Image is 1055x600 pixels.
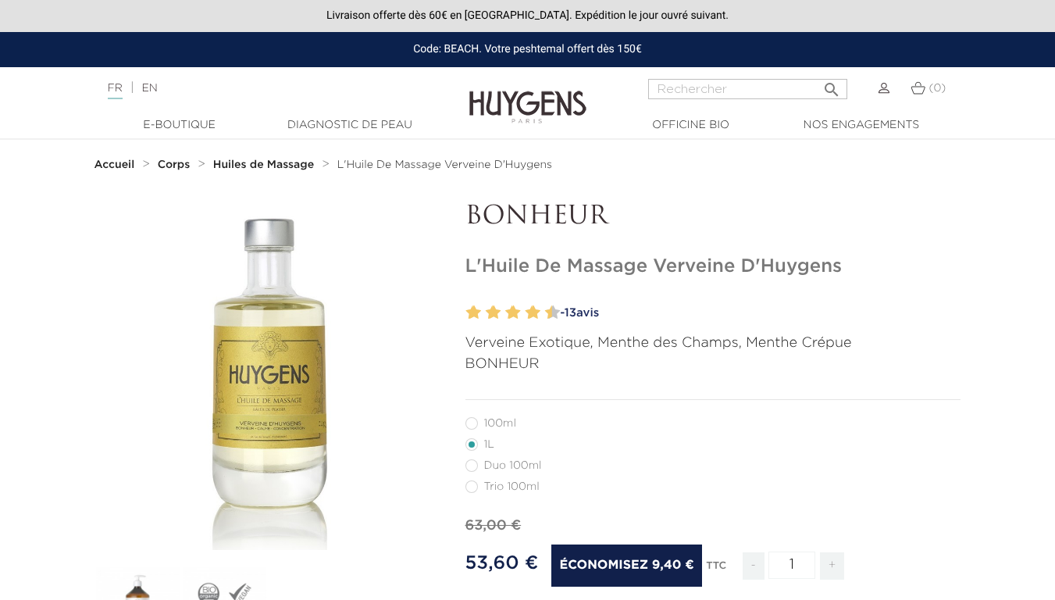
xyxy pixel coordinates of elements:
input: Quantité [768,552,815,579]
label: 1 [463,302,469,324]
a: Diagnostic de peau [272,117,428,134]
div: | [100,79,428,98]
p: BONHEUR [465,202,961,232]
a: Nos engagements [783,117,939,134]
a: FR [108,83,123,99]
a: L'Huile De Massage Verveine D'Huygens [337,159,552,171]
span: + [820,552,845,580]
strong: Accueil [94,159,135,170]
i:  [822,76,841,95]
label: Trio 100ml [465,480,558,493]
strong: Huiles de Massage [213,159,314,170]
a: EN [141,83,157,94]
a: -13avis [555,302,961,325]
span: L'Huile De Massage Verveine D'Huygens [337,159,552,170]
label: 100ml [465,417,535,430]
label: 1L [465,438,513,451]
span: 13 [565,307,576,319]
label: 4 [489,302,501,324]
a: Accueil [94,159,138,171]
div: TTC [706,549,726,591]
a: Officine Bio [613,117,769,134]
strong: Corps [158,159,191,170]
span: Économisez 9,40 € [551,545,701,587]
label: 3 [483,302,488,324]
input: Rechercher [648,79,847,99]
label: 10 [548,302,560,324]
p: BONHEUR [465,354,961,375]
span: (0) [928,83,946,94]
label: 5 [502,302,508,324]
label: 9 [542,302,547,324]
span: 63,00 € [465,519,522,533]
button:  [818,74,846,95]
span: 53,60 € [465,554,539,573]
a: Huiles de Massage [213,159,318,171]
label: 2 [469,302,481,324]
span: - [743,552,765,580]
p: Verveine Exotique, Menthe des Champs, Menthe Crépue [465,333,961,354]
label: 7 [522,302,527,324]
img: Huygens [469,66,586,126]
h1: L'Huile De Massage Verveine D'Huygens [465,255,961,278]
label: 6 [509,302,521,324]
label: 8 [529,302,540,324]
a: E-Boutique [102,117,258,134]
label: Duo 100ml [465,459,561,472]
a: Corps [158,159,194,171]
